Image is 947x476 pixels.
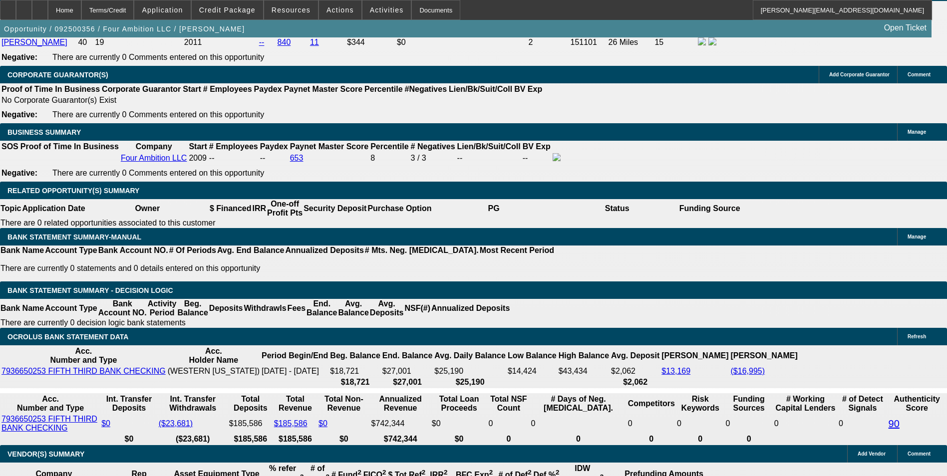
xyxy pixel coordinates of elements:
[158,434,228,444] th: ($23,681)
[264,0,318,19] button: Resources
[199,6,256,14] span: Credit Package
[838,414,887,433] td: 0
[488,394,529,413] th: Sum of the Total NSF Count and Total Overdraft Fee Count from Ocrolus
[858,451,886,457] span: Add Vendor
[364,85,402,93] b: Percentile
[101,394,157,413] th: Int. Transfer Deposits
[229,434,273,444] th: $185,586
[364,245,479,255] th: # Mts. Neg. [MEDICAL_DATA].
[188,153,207,164] td: 2009
[457,153,521,164] td: --
[411,142,455,151] b: # Negatives
[0,264,554,273] p: There are currently 0 statements and 0 details entered on this opportunity
[404,299,431,318] th: NSF(#)
[95,37,183,48] td: 19
[431,434,487,444] th: $0
[184,38,202,46] span: 2011
[514,85,542,93] b: BV Exp
[1,415,97,432] a: 7936650253 FIFTH THIRD BANK CHECKING
[654,37,696,48] td: 15
[1,394,100,413] th: Acc. Number and Type
[628,394,675,413] th: Competitors
[267,199,303,218] th: One-off Profit Pts
[329,377,380,387] th: $18,721
[290,154,304,162] a: 653
[369,299,404,318] th: Avg. Deposits
[507,366,557,376] td: $14,424
[489,469,493,476] sup: 2
[370,142,408,151] b: Percentile
[209,154,215,162] span: --
[101,434,157,444] th: $0
[77,37,93,48] td: 40
[528,469,531,476] sup: 2
[284,85,362,93] b: Paynet Master Score
[254,85,282,93] b: Paydex
[371,434,430,444] th: $742,344
[318,419,327,428] a: $0
[608,37,653,48] td: 26 Miles
[7,333,128,341] span: OCROLUS BANK STATEMENT DATA
[260,153,289,164] td: --
[558,366,610,376] td: $43,434
[382,366,433,376] td: $27,001
[318,394,370,413] th: Total Non-Revenue
[679,199,741,218] th: Funding Source
[337,299,369,318] th: Avg. Balance
[278,38,291,46] a: 840
[4,25,245,33] span: Opportunity / 092500356 / Four Ambition LLC / [PERSON_NAME]
[177,299,208,318] th: Beg. Balance
[229,414,273,433] td: $185,586
[889,418,900,429] a: 90
[731,367,765,375] a: ($16,995)
[488,414,529,433] td: 0
[159,419,193,428] a: ($23,681)
[371,419,430,428] div: $742,344
[7,286,173,294] span: Bank Statement Summary - Decision Logic
[367,199,432,218] th: Purchase Option
[142,6,183,14] span: Application
[217,245,285,255] th: Avg. End Balance
[1,367,166,375] a: 7936650253 FIFTH THIRD BANK CHECKING
[434,377,506,387] th: $25,190
[274,419,308,428] a: $185,586
[259,38,265,46] a: --
[252,199,267,218] th: IRR
[553,153,561,161] img: facebook-icon.png
[628,434,675,444] th: 0
[310,38,319,46] a: 11
[98,299,147,318] th: Bank Account NO.
[7,233,141,241] span: BANK STATEMENT SUMMARY-MANUAL
[382,377,433,387] th: $27,001
[7,71,108,79] span: CORPORATE GUARANTOR(S)
[1,84,100,94] th: Proof of Time In Business
[189,142,207,151] b: Start
[158,394,228,413] th: Int. Transfer Withdrawals
[285,245,364,255] th: Annualized Deposits
[434,346,506,365] th: Avg. Daily Balance
[676,434,724,444] th: 0
[382,469,386,476] sup: 2
[676,414,724,433] td: 0
[422,469,425,476] sup: 2
[558,346,610,365] th: High Balance
[611,377,660,387] th: $2,062
[52,110,264,119] span: There are currently 0 Comments entered on this opportunity
[44,245,98,255] th: Account Type
[382,346,433,365] th: End. Balance
[908,234,926,239] span: Manage
[290,142,368,151] b: Paynet Master Score
[21,199,85,218] th: Application Date
[98,245,169,255] th: Bank Account NO.
[676,394,724,413] th: Risk Keywords
[449,85,512,93] b: Lien/Bk/Suit/Coll
[370,154,408,163] div: 8
[357,469,361,476] sup: 2
[203,85,252,93] b: # Employees
[167,366,260,376] td: (WESTERN [US_STATE])
[209,199,252,218] th: $ Financed
[20,142,119,152] th: Proof of Time In Business
[530,394,626,413] th: # Days of Neg. [MEDICAL_DATA].
[661,367,690,375] a: $13,169
[7,187,139,195] span: RELATED OPPORTUNITY(S) SUMMARY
